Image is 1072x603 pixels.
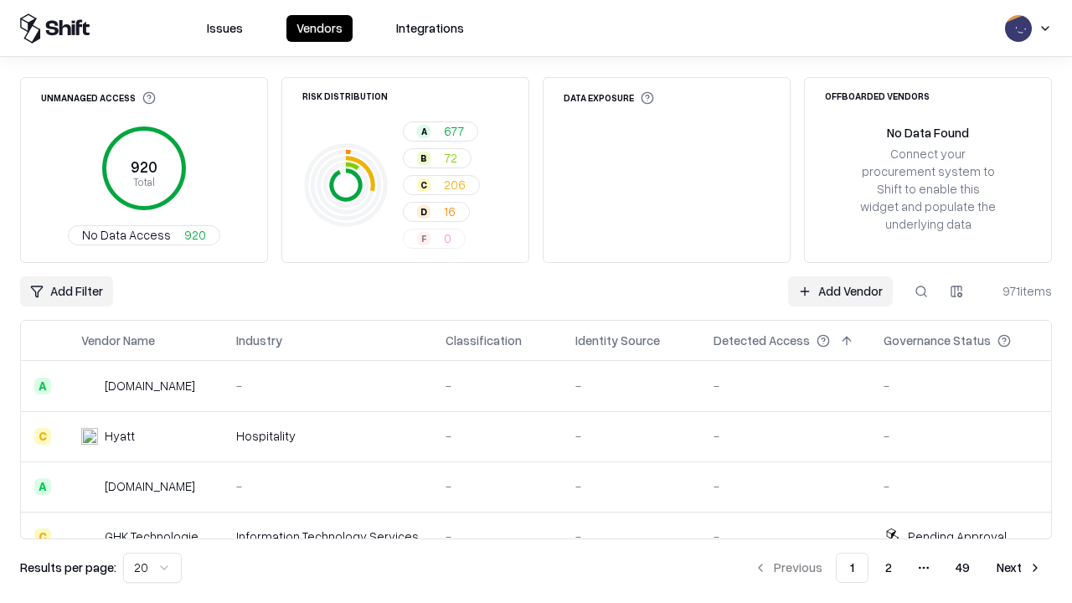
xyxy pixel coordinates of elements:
div: A [417,125,430,138]
div: - [446,477,549,495]
div: GHK Technologies Inc. [105,528,209,545]
div: - [575,427,687,445]
div: A [34,478,51,495]
div: - [884,477,1038,495]
span: No Data Access [82,226,171,244]
div: Unmanaged Access [41,91,156,105]
div: - [884,427,1038,445]
span: 920 [184,226,206,244]
div: D [417,205,430,219]
div: - [575,477,687,495]
div: [DOMAIN_NAME] [105,477,195,495]
img: intrado.com [81,378,98,394]
div: Classification [446,332,522,349]
img: Hyatt [81,428,98,445]
tspan: 920 [131,157,157,176]
div: Pending Approval [908,528,1007,545]
div: [DOMAIN_NAME] [105,377,195,394]
div: - [714,528,857,545]
div: Offboarded Vendors [825,91,930,100]
button: A677 [403,121,478,142]
button: C206 [403,175,480,195]
div: Connect your procurement system to Shift to enable this widget and populate the underlying data [858,145,997,234]
button: Vendors [286,15,353,42]
div: - [714,377,857,394]
div: - [575,528,687,545]
button: Add Filter [20,276,113,307]
button: 2 [872,553,905,583]
div: - [714,477,857,495]
nav: pagination [744,553,1052,583]
div: Detected Access [714,332,810,349]
div: Governance Status [884,332,991,349]
div: - [575,377,687,394]
div: C [417,178,430,192]
div: - [884,377,1038,394]
tspan: Total [133,175,155,188]
div: Industry [236,332,282,349]
div: A [34,378,51,394]
button: 49 [942,553,983,583]
div: No Data Found [887,124,969,142]
div: Hyatt [105,427,135,445]
button: Issues [197,15,253,42]
div: C [34,428,51,445]
img: GHK Technologies Inc. [81,528,98,545]
div: Hospitality [236,427,419,445]
div: - [446,377,549,394]
button: Integrations [386,15,474,42]
div: C [34,528,51,545]
div: Vendor Name [81,332,155,349]
button: Next [987,553,1052,583]
div: Data Exposure [564,91,654,105]
div: B [417,152,430,165]
div: - [236,477,419,495]
button: D16 [403,202,470,222]
span: 206 [444,176,466,193]
button: B72 [403,148,472,168]
div: - [446,427,549,445]
div: Identity Source [575,332,660,349]
p: Results per page: [20,559,116,576]
span: 72 [444,149,457,167]
img: primesec.co.il [81,478,98,495]
div: Information Technology Services [236,528,419,545]
div: - [446,528,549,545]
span: 677 [444,122,464,140]
div: - [714,427,857,445]
span: 16 [444,203,456,220]
button: No Data Access920 [68,225,220,245]
button: 1 [836,553,868,583]
div: Risk Distribution [302,91,388,100]
div: 971 items [985,282,1052,300]
a: Add Vendor [788,276,893,307]
div: - [236,377,419,394]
